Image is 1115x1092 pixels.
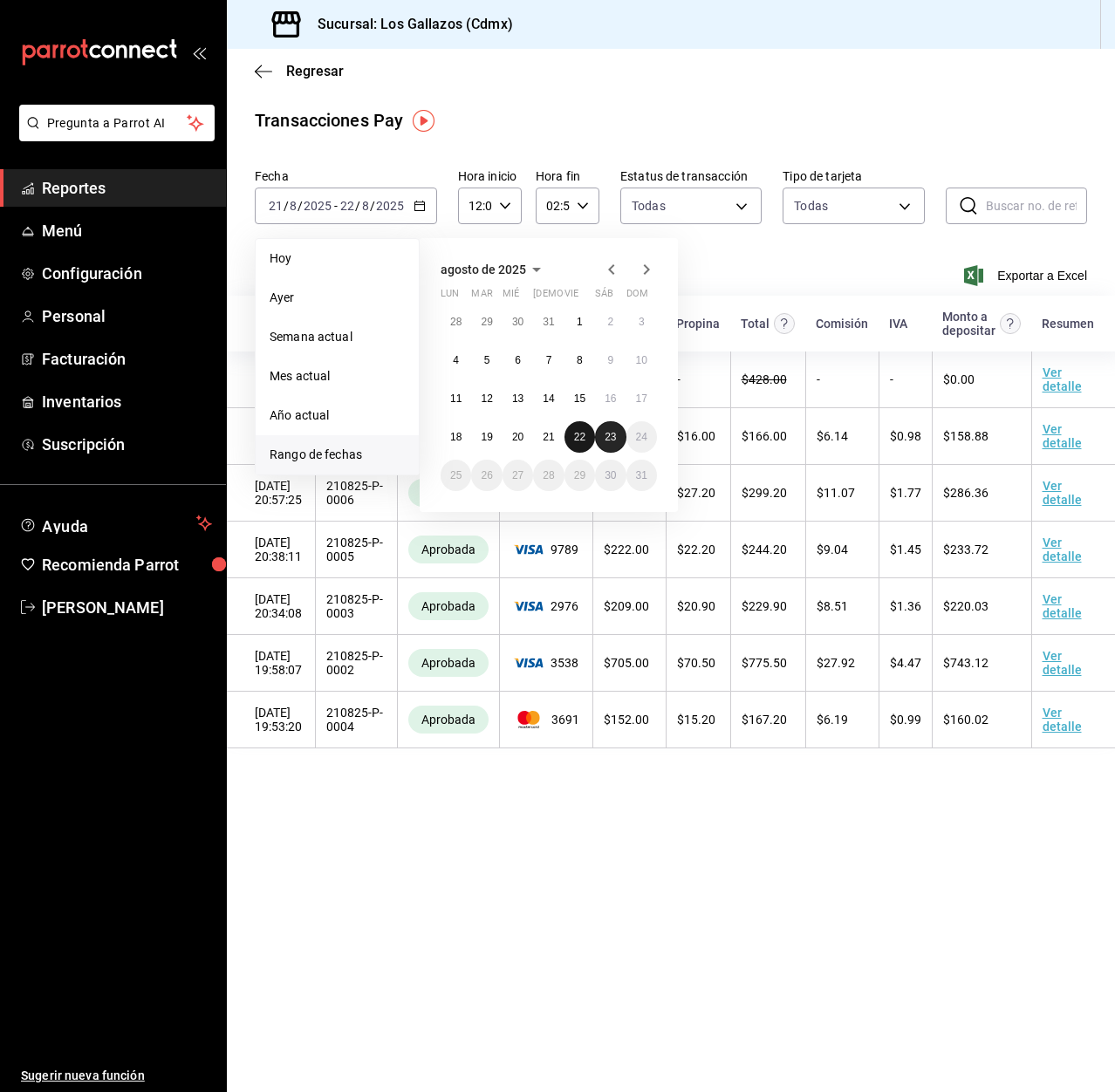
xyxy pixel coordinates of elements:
button: 7 de agosto de 2025 [533,345,564,376]
input: -- [361,199,370,213]
abbr: 25 de agosto de 2025 [450,469,462,481]
span: Facturación [42,347,212,371]
button: 19 de agosto de 2025 [471,421,502,453]
span: 9789 [510,543,582,556]
abbr: 7 de agosto de 2025 [546,354,552,366]
a: Ver detalle [1043,592,1082,620]
span: $ 160.02 [943,713,988,727]
button: 25 de agosto de 2025 [441,460,471,491]
td: 210825-P-0005 [315,522,397,578]
abbr: 27 de agosto de 2025 [512,469,523,481]
span: Exportar a Excel [968,265,1087,286]
span: $ 222.00 [604,543,649,556]
abbr: 18 de agosto de 2025 [450,431,462,443]
abbr: 5 de agosto de 2025 [484,354,490,366]
span: / [370,199,375,213]
span: $ 220.03 [943,599,988,613]
label: Tipo de tarjeta [783,170,924,182]
span: $ 229.90 [742,599,787,613]
span: $ 1.45 [890,543,921,556]
span: $ 166.00 [742,429,787,443]
span: Aprobada [414,713,482,727]
button: 2 de agosto de 2025 [595,306,626,338]
span: Ayer [270,289,405,307]
abbr: 22 de agosto de 2025 [574,431,585,443]
span: Hoy [270,249,405,268]
div: Transacciones Pay [255,107,403,133]
span: Configuración [42,262,212,285]
button: Regresar [255,63,344,79]
button: 21 de agosto de 2025 [533,421,564,453]
td: 210825-P-0003 [315,578,397,635]
span: / [284,199,289,213]
span: Aprobada [414,486,482,500]
span: Año actual [270,406,405,425]
span: $ 244.20 [742,543,787,556]
div: Transacciones cobradas de manera exitosa. [408,479,489,507]
span: $ 20.90 [677,599,715,613]
div: Transacciones cobradas de manera exitosa. [408,649,489,677]
span: 2976 [510,599,582,613]
span: Suscripción [42,433,212,456]
abbr: miércoles [503,288,519,306]
abbr: 24 de agosto de 2025 [636,431,647,443]
span: Aprobada [414,656,482,670]
button: 20 de agosto de 2025 [503,421,533,453]
button: 10 de agosto de 2025 [626,345,657,376]
span: Rango de fechas [270,446,405,464]
td: - [805,351,879,408]
td: [DATE] 22:39:27 [227,408,315,465]
label: Hora inicio [458,170,522,182]
span: $ 775.50 [742,656,787,670]
td: 210825-P-0002 [315,635,397,692]
button: 13 de agosto de 2025 [503,383,533,414]
span: Reportes [42,176,212,200]
td: 210825-P-0006 [315,465,397,522]
button: 31 de agosto de 2025 [626,460,657,491]
a: Ver detalle [1043,649,1082,677]
span: $ 22.20 [677,543,715,556]
input: ---- [375,199,405,213]
a: Ver detalle [1043,536,1082,563]
abbr: 30 de agosto de 2025 [605,469,616,481]
button: 30 de julio de 2025 [503,306,533,338]
span: agosto de 2025 [441,263,526,276]
a: Ver detalle [1043,422,1082,450]
div: IVA [889,317,907,331]
abbr: lunes [441,288,459,306]
span: $ 70.50 [677,656,715,670]
button: 29 de agosto de 2025 [564,460,595,491]
abbr: 11 de agosto de 2025 [450,392,462,405]
div: Transacciones cobradas de manera exitosa. [408,706,489,734]
svg: Este monto equivale al total pagado por el comensal antes de aplicar Comisión e IVA. [774,313,795,334]
div: Resumen [1042,317,1094,331]
span: $ 9.04 [817,543,848,556]
span: Sugerir nueva función [21,1067,212,1085]
abbr: 8 de agosto de 2025 [577,354,583,366]
div: Transacciones cobradas de manera exitosa. [408,592,489,620]
span: $ 158.88 [943,429,988,443]
abbr: 15 de agosto de 2025 [574,392,585,405]
span: $ 1.77 [890,486,921,500]
label: Estatus de transacción [620,170,762,182]
span: $ 286.36 [943,486,988,500]
td: [DATE] 20:34:08 [227,578,315,635]
td: [DATE] 20:38:11 [227,522,315,578]
abbr: 20 de agosto de 2025 [512,431,523,443]
button: 3 de agosto de 2025 [626,306,657,338]
input: -- [289,199,298,213]
span: Todas [632,197,666,215]
div: Transacciones cobradas de manera exitosa. [408,536,489,563]
button: 16 de agosto de 2025 [595,383,626,414]
abbr: 12 de agosto de 2025 [481,392,492,405]
button: 23 de agosto de 2025 [595,421,626,453]
abbr: 2 de agosto de 2025 [607,316,613,328]
span: $ 705.00 [604,656,649,670]
a: Ver detalle [1043,706,1082,734]
span: $ 167.20 [742,713,787,727]
span: [PERSON_NAME] [42,596,212,619]
button: 14 de agosto de 2025 [533,383,564,414]
td: $0.00 [932,351,1031,408]
button: 30 de agosto de 2025 [595,460,626,491]
abbr: 29 de julio de 2025 [481,316,492,328]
